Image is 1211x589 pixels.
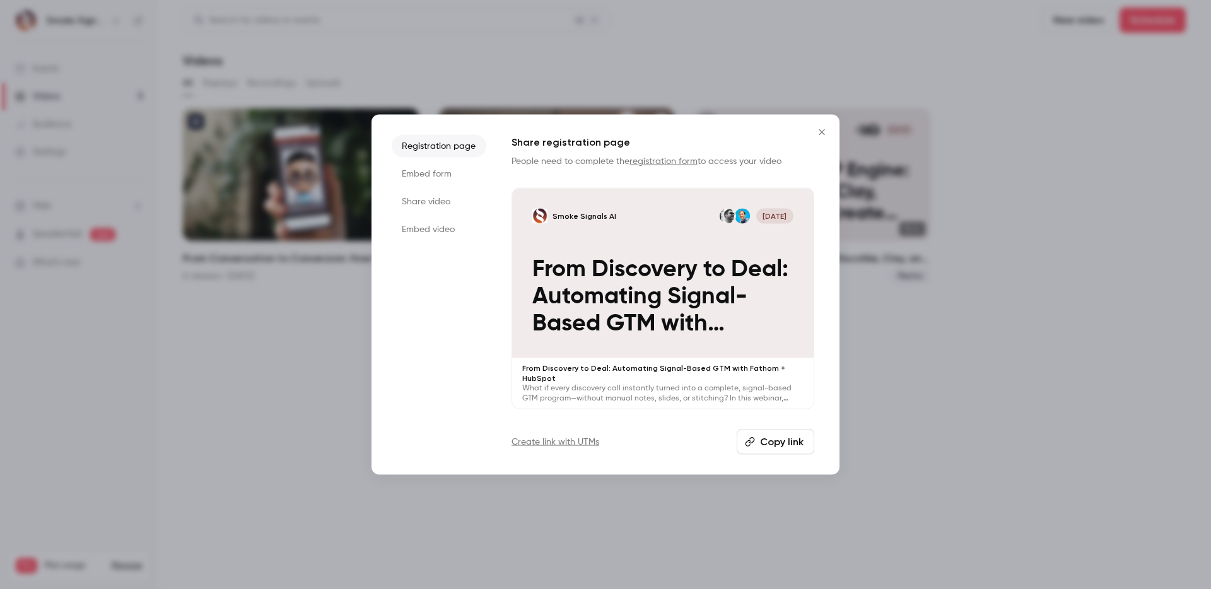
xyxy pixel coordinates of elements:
[392,190,486,213] li: Share video
[392,218,486,241] li: Embed video
[737,429,814,454] button: Copy link
[512,188,814,409] a: From Discovery to Deal: Automating Signal-Based GTM with Fathom + HubSpotSmoke Signals AIArlo Hil...
[720,209,735,224] img: Nick Zeckets
[532,209,547,224] img: From Discovery to Deal: Automating Signal-Based GTM with Fathom + HubSpot
[532,255,793,337] p: From Discovery to Deal: Automating Signal-Based GTM with Fathom + HubSpot
[629,157,698,166] a: registration form
[809,120,834,145] button: Close
[522,383,804,403] p: What if every discovery call instantly turned into a complete, signal-based GTM program—without m...
[392,163,486,185] li: Embed form
[553,211,616,221] p: Smoke Signals AI
[512,435,599,448] a: Create link with UTMs
[512,135,814,150] h1: Share registration page
[512,155,814,168] p: People need to complete the to access your video
[522,363,804,383] p: From Discovery to Deal: Automating Signal-Based GTM with Fathom + HubSpot
[392,135,486,158] li: Registration page
[756,209,793,224] span: [DATE]
[735,209,750,224] img: Arlo Hill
